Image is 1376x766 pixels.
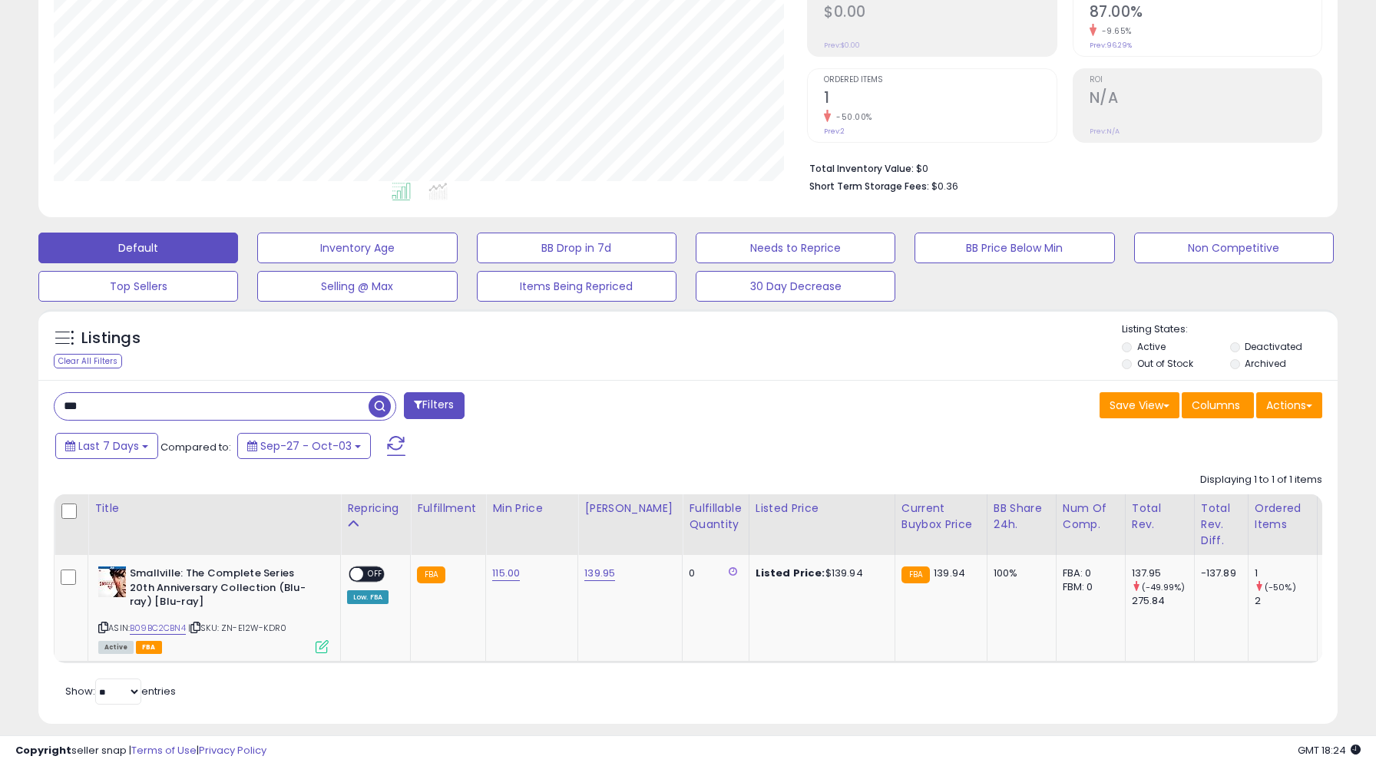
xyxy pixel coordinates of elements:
div: Num of Comp. [1063,500,1119,533]
div: BB Share 24h. [994,500,1050,533]
small: Prev: $0.00 [824,41,860,50]
div: Listed Price [756,500,888,517]
p: Listing States: [1122,322,1338,337]
small: (-50%) [1265,581,1296,593]
div: 0 [689,566,736,580]
button: Default [38,233,238,263]
small: Prev: 96.29% [1090,41,1132,50]
div: 1 [1255,566,1317,580]
b: Listed Price: [756,566,825,580]
button: Selling @ Max [257,271,457,302]
div: Total Rev. [1132,500,1188,533]
b: Total Inventory Value: [809,162,914,175]
button: Save View [1100,392,1179,418]
span: ROI [1090,76,1321,84]
button: 30 Day Decrease [696,271,895,302]
small: FBA [417,566,445,583]
h2: 87.00% [1090,3,1321,24]
li: $0 [809,158,1311,177]
div: Fulfillable Quantity [689,500,742,533]
h2: N/A [1090,89,1321,110]
a: B09BC2CBN4 [130,622,186,635]
h2: 1 [824,89,1056,110]
label: Archived [1245,357,1286,370]
span: Show: entries [65,684,176,698]
h5: Listings [81,328,141,349]
div: Low. FBA [347,590,389,604]
span: | SKU: ZN-E12W-KDR0 [188,622,286,634]
button: Columns [1182,392,1254,418]
button: Last 7 Days [55,433,158,459]
button: Sep-27 - Oct-03 [237,433,371,459]
div: Repricing [347,500,404,517]
button: Filters [404,392,464,419]
span: Sep-27 - Oct-03 [260,438,352,454]
div: $139.94 [756,566,883,580]
div: Title [94,500,334,517]
div: Total Rev. Diff. [1201,500,1242,549]
small: Prev: 2 [824,127,845,136]
button: Top Sellers [38,271,238,302]
small: -9.65% [1096,25,1132,37]
small: FBA [901,566,930,583]
div: 275.84 [1132,594,1194,608]
small: -50.00% [831,111,872,123]
button: Non Competitive [1134,233,1334,263]
a: Privacy Policy [199,743,266,758]
div: Clear All Filters [54,354,122,368]
span: 139.94 [934,566,965,580]
div: Min Price [492,500,571,517]
div: Current Buybox Price [901,500,981,533]
a: 139.95 [584,566,615,581]
span: 2025-10-11 18:24 GMT [1298,743,1361,758]
span: $0.36 [931,179,958,193]
div: seller snap | | [15,744,266,758]
span: Ordered Items [824,76,1056,84]
span: All listings currently available for purchase on Amazon [98,641,134,654]
div: 137.95 [1132,566,1194,580]
div: [PERSON_NAME] [584,500,676,517]
span: FBA [136,641,162,654]
div: 100% [994,566,1044,580]
button: BB Drop in 7d [477,233,676,263]
a: Terms of Use [131,743,197,758]
img: 51YQ0cKGsML._SL40_.jpg [98,566,126,597]
span: Columns [1192,398,1240,413]
span: Compared to: [160,440,231,454]
b: Short Term Storage Fees: [809,180,929,193]
button: Actions [1256,392,1322,418]
div: ASIN: [98,566,329,652]
span: OFF [363,568,388,581]
span: Last 7 Days [78,438,139,454]
label: Out of Stock [1137,357,1193,370]
div: FBM: 0 [1063,580,1113,594]
label: Deactivated [1245,340,1302,353]
h2: $0.00 [824,3,1056,24]
strong: Copyright [15,743,71,758]
div: FBA: 0 [1063,566,1113,580]
button: Items Being Repriced [477,271,676,302]
label: Active [1137,340,1166,353]
div: Displaying 1 to 1 of 1 items [1200,473,1322,487]
button: BB Price Below Min [915,233,1114,263]
b: Smallville: The Complete Series 20th Anniversary Collection (Blu-ray) [Blu-ray] [130,566,316,613]
small: Prev: N/A [1090,127,1120,136]
div: Ordered Items [1255,500,1311,533]
div: 2 [1255,594,1317,608]
div: -137.89 [1201,566,1236,580]
button: Needs to Reprice [696,233,895,263]
small: (-49.99%) [1142,581,1185,593]
button: Inventory Age [257,233,457,263]
a: 115.00 [492,566,520,581]
div: Fulfillment [417,500,479,517]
